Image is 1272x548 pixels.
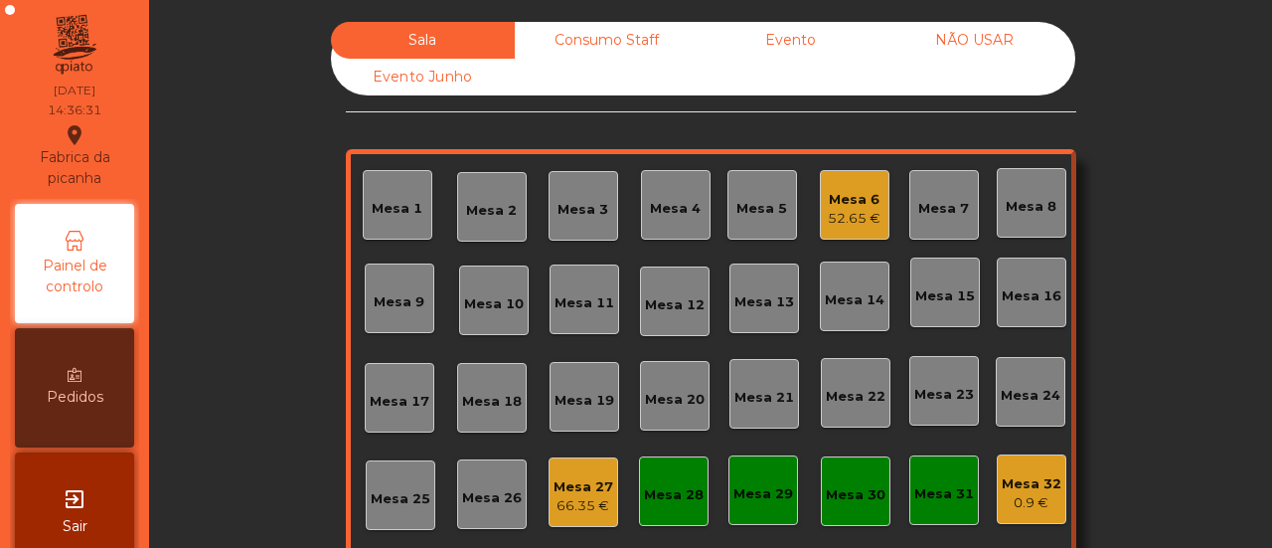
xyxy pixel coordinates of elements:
div: Mesa 24 [1001,386,1060,406]
div: Consumo Staff [515,22,699,59]
div: Mesa 11 [555,293,614,313]
div: Mesa 31 [914,484,974,504]
div: Mesa 21 [734,388,794,408]
div: Mesa 12 [645,295,705,315]
div: Evento [699,22,882,59]
div: Mesa 17 [370,392,429,412]
i: exit_to_app [63,487,86,511]
div: Mesa 25 [371,489,430,509]
div: Mesa 30 [826,485,885,505]
i: location_on [63,123,86,147]
div: Mesa 16 [1002,286,1061,306]
span: Painel de controlo [20,256,129,297]
div: Mesa 19 [555,391,614,411]
div: Mesa 18 [462,392,522,412]
div: Mesa 23 [914,385,974,405]
div: Mesa 7 [918,199,969,219]
div: Mesa 26 [462,488,522,508]
div: 52.65 € [828,209,880,229]
div: Mesa 15 [915,286,975,306]
div: 66.35 € [554,496,613,516]
div: Mesa 14 [825,290,884,310]
div: Mesa 32 [1002,474,1061,494]
div: 0.9 € [1002,493,1061,513]
div: Mesa 9 [374,292,424,312]
img: qpiato [50,10,98,80]
div: Mesa 4 [650,199,701,219]
div: Sala [331,22,515,59]
div: Mesa 22 [826,387,885,407]
div: Mesa 13 [734,292,794,312]
div: Mesa 27 [554,477,613,497]
div: Evento Junho [331,59,515,95]
div: Mesa 8 [1006,197,1056,217]
div: Fabrica da picanha [16,123,133,189]
div: Mesa 29 [733,484,793,504]
div: 14:36:31 [48,101,101,119]
div: Mesa 10 [464,294,524,314]
div: Mesa 6 [828,190,880,210]
div: Mesa 3 [557,200,608,220]
div: Mesa 1 [372,199,422,219]
div: Mesa 28 [644,485,704,505]
div: NÃO USAR [882,22,1066,59]
div: Mesa 20 [645,390,705,410]
div: [DATE] [54,82,95,99]
span: Pedidos [47,387,103,408]
span: Sair [63,516,87,537]
div: Mesa 2 [466,201,517,221]
div: Mesa 5 [736,199,787,219]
